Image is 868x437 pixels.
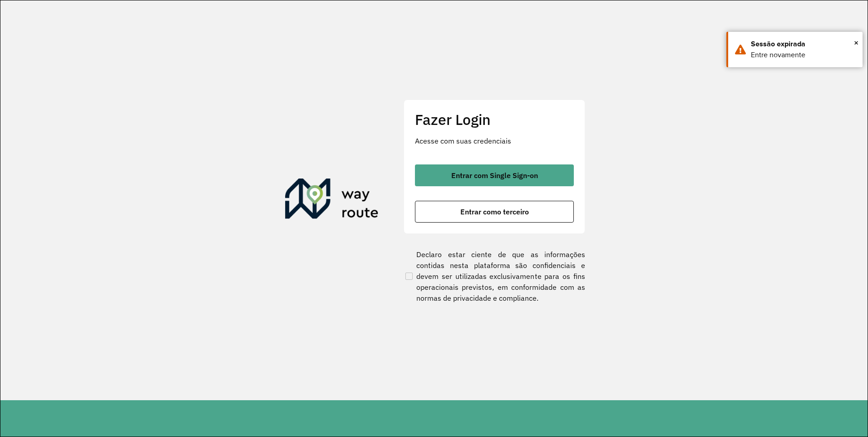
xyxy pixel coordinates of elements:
[415,201,574,223] button: button
[415,135,574,146] p: Acesse com suas credenciais
[460,208,529,215] span: Entrar como terceiro
[404,249,585,303] label: Declaro estar ciente de que as informações contidas nesta plataforma são confidenciais e devem se...
[751,39,856,50] div: Sessão expirada
[451,172,538,179] span: Entrar com Single Sign-on
[415,164,574,186] button: button
[854,36,858,50] span: ×
[285,179,379,222] img: Roteirizador AmbevTech
[415,111,574,128] h2: Fazer Login
[751,50,856,60] div: Entre novamente
[854,36,858,50] button: Close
